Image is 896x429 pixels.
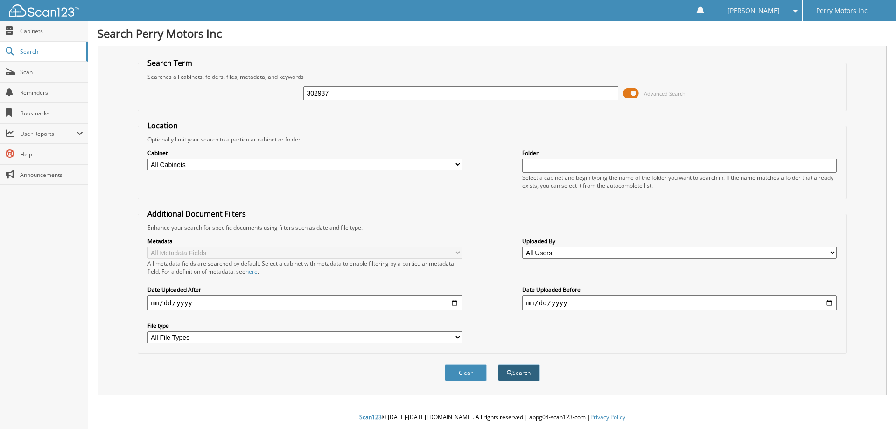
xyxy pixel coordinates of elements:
[143,58,197,68] legend: Search Term
[245,267,258,275] a: here
[147,286,462,294] label: Date Uploaded After
[20,27,83,35] span: Cabinets
[522,295,837,310] input: end
[143,209,251,219] legend: Additional Document Filters
[20,171,83,179] span: Announcements
[445,364,487,381] button: Clear
[816,8,868,14] span: Perry Motors Inc
[644,90,686,97] span: Advanced Search
[143,224,842,232] div: Enhance your search for specific documents using filters such as date and file type.
[20,150,83,158] span: Help
[849,384,896,429] iframe: Chat Widget
[147,295,462,310] input: start
[147,260,462,275] div: All metadata fields are searched by default. Select a cabinet with metadata to enable filtering b...
[20,89,83,97] span: Reminders
[20,109,83,117] span: Bookmarks
[20,130,77,138] span: User Reports
[143,73,842,81] div: Searches all cabinets, folders, files, metadata, and keywords
[147,149,462,157] label: Cabinet
[522,237,837,245] label: Uploaded By
[498,364,540,381] button: Search
[590,413,625,421] a: Privacy Policy
[143,120,182,131] legend: Location
[728,8,780,14] span: [PERSON_NAME]
[359,413,382,421] span: Scan123
[147,237,462,245] label: Metadata
[9,4,79,17] img: scan123-logo-white.svg
[20,48,82,56] span: Search
[88,406,896,429] div: © [DATE]-[DATE] [DOMAIN_NAME]. All rights reserved | appg04-scan123-com |
[143,135,842,143] div: Optionally limit your search to a particular cabinet or folder
[522,174,837,190] div: Select a cabinet and begin typing the name of the folder you want to search in. If the name match...
[522,149,837,157] label: Folder
[20,68,83,76] span: Scan
[147,322,462,330] label: File type
[522,286,837,294] label: Date Uploaded Before
[98,26,887,41] h1: Search Perry Motors Inc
